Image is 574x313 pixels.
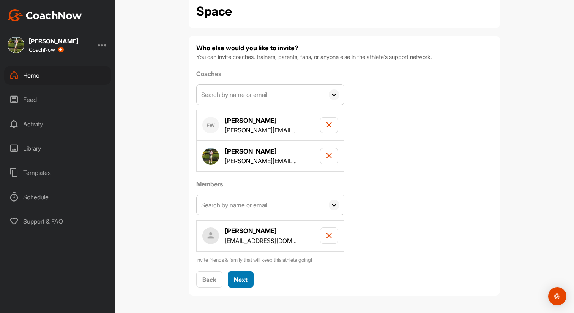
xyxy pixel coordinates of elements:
[29,38,78,44] div: [PERSON_NAME]
[202,117,219,133] div: FW
[4,163,111,182] div: Templates
[225,116,297,126] h4: [PERSON_NAME]
[4,114,111,133] div: Activity
[196,43,492,53] h4: Who else would you like to invite?
[4,187,111,207] div: Schedule
[4,66,111,85] div: Home
[196,256,344,264] p: Invite friends & family that will keep this athlete going!
[196,271,222,288] button: Back
[196,69,344,78] label: Coaches
[197,195,324,215] input: Search by name or email
[548,287,566,305] div: Open Intercom Messenger
[225,126,297,135] p: [PERSON_NAME][EMAIL_ADDRESS][DOMAIN_NAME]
[197,85,324,105] input: Search by name or email
[4,90,111,109] div: Feed
[225,147,297,156] h4: [PERSON_NAME]
[196,53,492,62] p: You can invite coaches, trainers, parents, fans, or anyone else in the athlete's support network.
[202,148,219,165] img: author
[234,276,248,283] span: Next
[228,271,254,288] button: Next
[225,156,297,165] p: [PERSON_NAME][EMAIL_ADDRESS][DOMAIN_NAME]
[225,226,297,236] h4: [PERSON_NAME]
[202,227,219,244] img: author
[4,212,111,231] div: Support & FAQ
[196,180,344,189] label: Members
[8,9,82,21] img: CoachNow
[202,276,216,283] span: Back
[4,139,111,158] div: Library
[8,37,24,53] img: square_aced5339e3879b20726313d6976b2aa2.jpg
[29,47,64,53] div: CoachNow
[225,236,297,245] p: [EMAIL_ADDRESS][DOMAIN_NAME]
